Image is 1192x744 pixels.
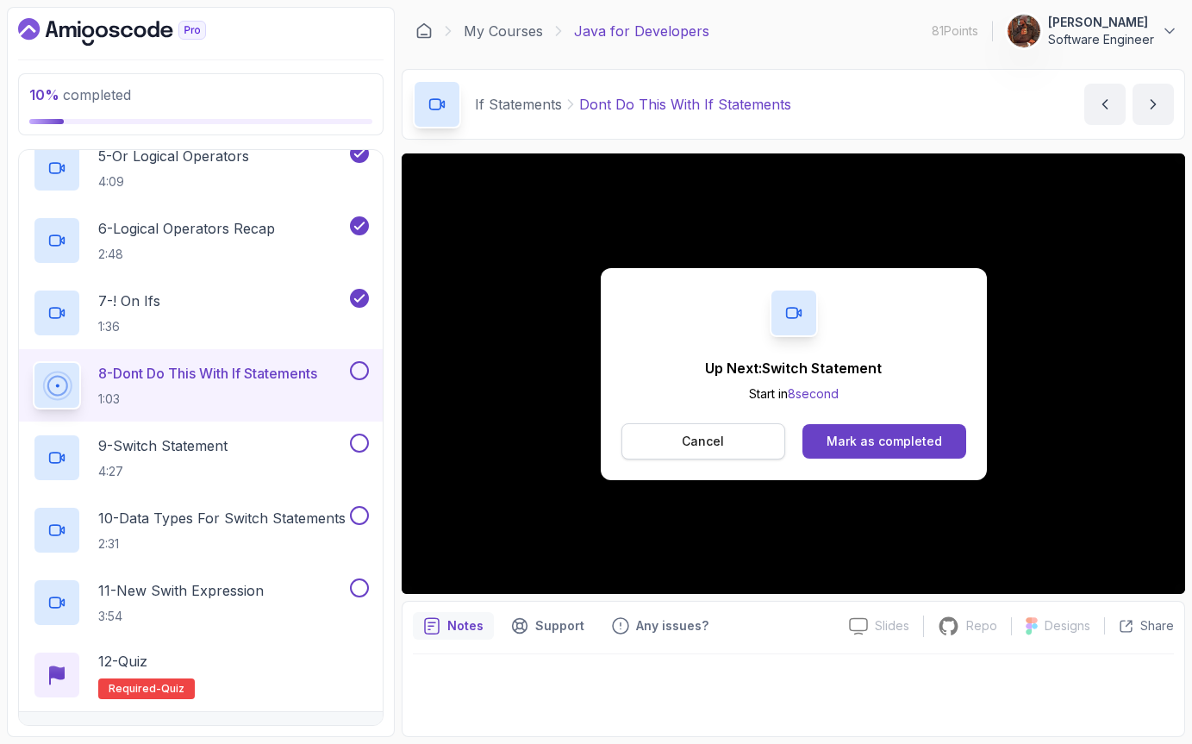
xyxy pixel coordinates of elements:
p: 6 - Logical Operators Recap [98,218,275,239]
span: quiz [161,682,184,696]
p: Slides [875,617,909,635]
p: 81 Points [932,22,978,40]
p: Software Engineer [1048,31,1154,48]
button: 9-Switch Statement4:27 [33,434,369,482]
p: Share [1140,617,1174,635]
p: Support [535,617,584,635]
button: Feedback button [602,612,719,640]
button: 12-QuizRequired-quiz [33,651,369,699]
p: [PERSON_NAME] [1048,14,1154,31]
p: 10 - Data Types For Switch Statements [98,508,346,528]
p: 9 - Switch Statement [98,435,228,456]
p: Java for Developers [574,21,709,41]
p: 7 - ! On Ifs [98,291,160,311]
p: 8 - Dont Do This With If Statements [98,363,317,384]
p: 1:36 [98,318,160,335]
p: 4:27 [98,463,228,480]
p: 3:54 [98,608,264,625]
p: Designs [1045,617,1090,635]
p: 11 - New Swith Expression [98,580,264,601]
p: 2:31 [98,535,346,553]
button: Support button [501,612,595,640]
span: completed [29,86,131,103]
span: Required- [109,682,161,696]
button: 7-! On Ifs1:36 [33,289,369,337]
p: Repo [966,617,997,635]
button: 6-Logical Operators Recap2:48 [33,216,369,265]
p: If Statements [475,94,562,115]
button: user profile image[PERSON_NAME]Software Engineer [1007,14,1178,48]
button: 11-New Swith Expression3:54 [33,578,369,627]
p: 4:09 [98,173,249,191]
span: 10 % [29,86,59,103]
button: previous content [1084,84,1126,125]
a: Dashboard [18,18,246,46]
iframe: 8 - Dont do this with if statements [402,153,1185,594]
button: Cancel [621,423,786,460]
a: Dashboard [415,22,433,40]
a: My Courses [464,21,543,41]
p: Up Next: Switch Statement [705,358,882,378]
button: Mark as completed [802,424,965,459]
p: Start in [705,385,882,403]
button: Share [1104,617,1174,635]
button: 5-Or Logical Operators4:09 [33,144,369,192]
p: Any issues? [636,617,708,635]
button: notes button [413,612,494,640]
div: Mark as completed [827,433,942,450]
button: next content [1133,84,1174,125]
p: Cancel [682,433,724,450]
p: Notes [447,617,484,635]
button: 8-Dont Do This With If Statements1:03 [33,361,369,410]
p: 1:03 [98,391,317,408]
p: Dont Do This With If Statements [579,94,791,115]
p: 12 - Quiz [98,651,147,672]
p: 5 - Or Logical Operators [98,146,249,166]
span: 8 second [788,386,839,401]
img: user profile image [1008,15,1040,47]
p: 2:48 [98,246,275,263]
button: 10-Data Types For Switch Statements2:31 [33,506,369,554]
